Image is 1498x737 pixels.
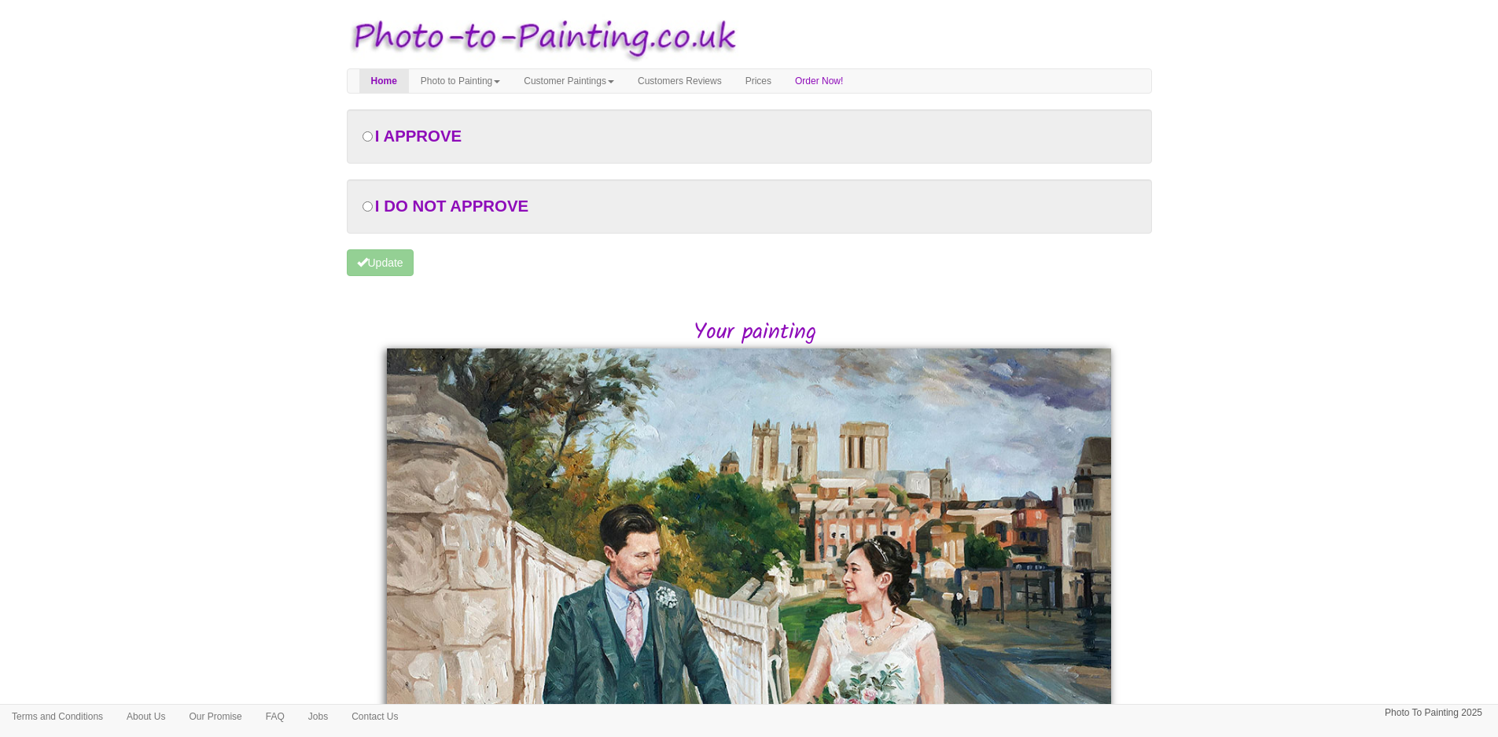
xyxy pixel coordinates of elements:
p: Photo To Painting 2025 [1385,705,1482,721]
h2: Your painting [359,321,1152,345]
a: FAQ [254,705,296,728]
span: I DO NOT APPROVE [375,197,528,215]
a: Home [359,69,409,93]
img: Photo to Painting [339,8,742,68]
a: Contact Us [340,705,410,728]
a: Our Promise [177,705,253,728]
a: Order Now! [783,69,855,93]
a: Customer Paintings [512,69,626,93]
a: About Us [115,705,177,728]
a: Photo to Painting [409,69,512,93]
a: Prices [734,69,783,93]
span: I APPROVE [375,127,462,145]
a: Customers Reviews [626,69,734,93]
a: Jobs [296,705,340,728]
